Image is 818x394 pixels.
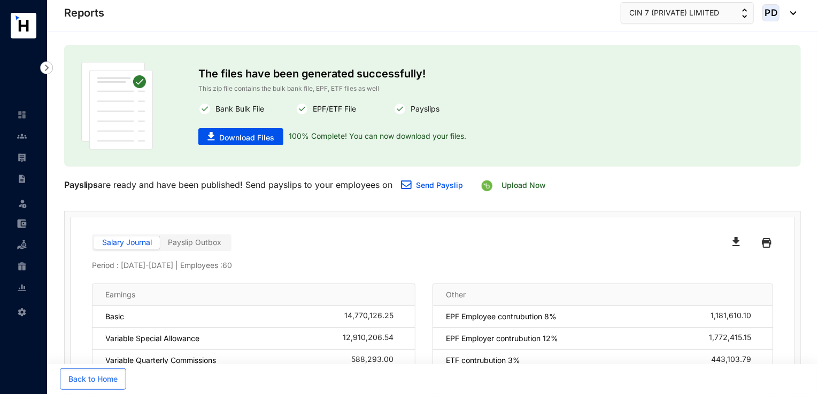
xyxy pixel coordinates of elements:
span: PD [765,8,777,17]
li: Contracts [9,168,34,190]
p: EPF/ETF File [308,103,356,115]
img: contract-unselected.99e2b2107c0a7dd48938.svg [17,174,27,184]
a: Upload Now [501,180,546,190]
img: up-down-arrow.74152d26bf9780fbf563ca9c90304185.svg [742,9,747,18]
li: Payroll [9,147,34,168]
div: 1,772,415.15 [709,333,760,344]
button: Back to Home [60,368,126,390]
img: black-printer.ae25802fba4fa849f9fa1ebd19a7ed0d.svg [762,234,771,251]
button: Send Payslip [392,175,472,196]
img: people-unselected.118708e94b43a90eceab.svg [17,131,27,141]
span: Download Files [219,132,274,143]
img: settings-unselected.1febfda315e6e19643a1.svg [17,308,27,317]
div: 443,103.79 [711,355,760,366]
li: Home [9,104,34,125]
p: EPF Employer contrubution 12% [446,333,558,344]
img: payroll-unselected.b590312f920e76f0c668.svg [17,153,27,162]
button: Upload Now [472,176,554,193]
img: publish-paper.61dc310b45d86ac63453e08fbc6f32f2.svg [81,62,153,149]
div: 12,910,206.54 [343,333,402,344]
p: EPF Employee contrubution 8% [446,311,557,322]
p: Reports [64,5,104,20]
img: black-download.65125d1489207c3b344388237fee996b.svg [732,237,740,246]
img: email.a35e10f87340586329067f518280dd4d.svg [401,180,412,189]
p: The files have been generated successfully! [198,62,667,83]
p: Earnings [105,289,135,300]
div: 14,770,126.25 [344,311,402,322]
p: Variable Quarterly Commissions [105,355,216,366]
p: Other [446,289,466,300]
div: 1,181,610.10 [711,311,760,322]
p: Variable Special Allowance [105,333,199,344]
img: gratuity-unselected.a8c340787eea3cf492d7.svg [17,262,27,271]
img: report-unselected.e6a6b4230fc7da01f883.svg [17,283,27,293]
p: ETF contrubution 3% [446,355,520,366]
span: Salary Journal [102,238,152,247]
p: Payslips [406,103,439,115]
p: Basic [105,311,124,322]
li: Gratuity [9,256,34,277]
span: Back to Home [68,374,118,384]
button: CIN 7 (PRIVATE) LIMITED [621,2,754,23]
p: 100% Complete! You can now download your files. [283,128,466,145]
img: white-round-correct.82fe2cc7c780f4a5f5076f0407303cee.svg [393,103,406,115]
img: leave-unselected.2934df6273408c3f84d9.svg [17,198,28,209]
span: CIN 7 (PRIVATE) LIMITED [629,7,719,19]
button: Download Files [198,128,283,145]
img: white-round-correct.82fe2cc7c780f4a5f5076f0407303cee.svg [198,103,211,115]
img: expense-unselected.2edcf0507c847f3e9e96.svg [17,219,27,228]
p: This zip file contains the bulk bank file, EPF, ETF files as well [198,83,667,94]
p: are ready and have been published! Send payslips to your employees on [64,178,392,191]
li: Reports [9,277,34,298]
div: 588,293.00 [351,355,402,366]
li: Expenses [9,213,34,234]
img: loan-unselected.d74d20a04637f2d15ab5.svg [17,240,27,250]
img: white-round-correct.82fe2cc7c780f4a5f5076f0407303cee.svg [296,103,308,115]
img: home-unselected.a29eae3204392db15eaf.svg [17,110,27,120]
img: dropdown-black.8e83cc76930a90b1a4fdb6d089b7bf3a.svg [785,11,797,15]
li: Contacts [9,125,34,147]
img: bamboohr.46fa04f9cf027a28c03be7074a26ce9d.svg [480,179,494,193]
p: Bank Bulk File [211,103,264,115]
p: Payslips [64,178,98,191]
p: Period : [DATE] - [DATE] | Employees : 60 [92,260,773,271]
li: Loan [9,234,34,256]
img: nav-icon-right.af6afadce00d159da59955279c43614e.svg [40,61,53,74]
a: Send Payslip [416,180,463,190]
span: Payslip Outbox [168,238,221,247]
